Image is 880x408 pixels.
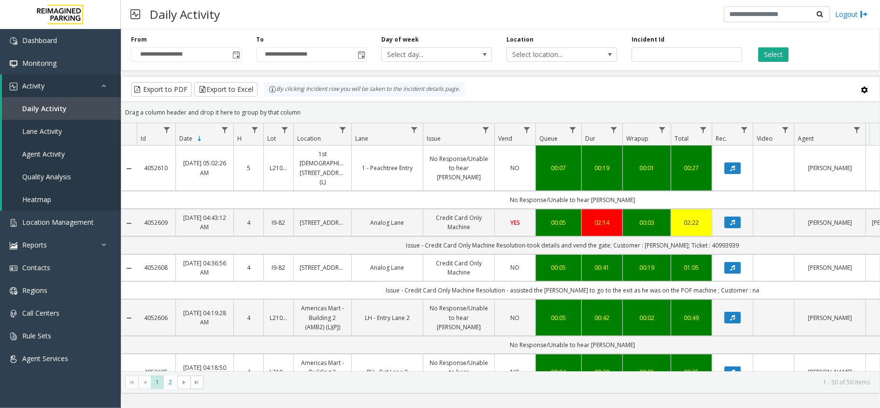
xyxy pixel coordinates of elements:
[629,218,665,227] div: 00:03
[677,218,706,227] a: 02:22
[145,2,225,26] h3: Daily Activity
[757,134,773,143] span: Video
[798,134,814,143] span: Agent
[10,310,17,318] img: 'icon'
[429,213,489,232] a: Credit Card Only Machine
[270,313,288,322] a: L21036801
[542,367,576,377] a: 00:04
[22,58,57,68] span: Monitoring
[141,134,146,143] span: Id
[2,97,121,120] a: Daily Activity
[566,123,579,136] a: Queue Filter Menu
[240,367,258,377] a: 4
[237,134,242,143] span: H
[501,313,530,322] a: NO
[588,263,617,272] a: 00:41
[182,213,228,232] a: [DATE] 04:43:12 AM
[22,127,62,136] span: Lane Activity
[479,123,492,136] a: Issue Filter Menu
[356,48,366,61] span: Toggle popup
[22,240,47,249] span: Reports
[300,263,346,272] a: [STREET_ADDRESS]
[358,218,417,227] a: Analog Lane
[270,163,288,173] a: L21078200
[588,163,617,173] div: 00:19
[10,333,17,340] img: 'icon'
[588,218,617,227] a: 02:14
[779,123,792,136] a: Video Filter Menu
[429,259,489,277] a: Credit Card Only Machine
[588,367,617,377] a: 00:20
[121,219,137,227] a: Collapse Details
[180,379,188,386] span: Go to the next page
[800,263,860,272] a: [PERSON_NAME]
[542,163,576,173] a: 00:07
[629,163,665,173] a: 00:01
[629,313,665,322] a: 00:02
[835,9,868,19] a: Logout
[22,36,57,45] span: Dashboard
[264,82,465,97] div: By clicking Incident row you will be taken to the incident details page.
[270,218,288,227] a: I9-82
[10,60,17,68] img: 'icon'
[240,263,258,272] a: 4
[248,123,261,136] a: H Filter Menu
[542,218,576,227] div: 00:05
[22,308,59,318] span: Call Centers
[677,163,706,173] a: 00:27
[2,74,121,97] a: Activity
[10,287,17,295] img: 'icon'
[629,263,665,272] a: 00:19
[130,2,140,26] img: pageIcon
[10,264,17,272] img: 'icon'
[143,263,170,272] a: 4052608
[160,123,173,136] a: Id Filter Menu
[588,313,617,322] a: 00:42
[218,123,231,136] a: Date Filter Menu
[121,369,137,377] a: Collapse Details
[182,363,228,381] a: [DATE] 04:18:50 AM
[193,379,201,386] span: Go to the last page
[697,123,710,136] a: Total Filter Menu
[10,242,17,249] img: 'icon'
[121,123,880,371] div: Data table
[121,264,137,272] a: Collapse Details
[22,81,44,90] span: Activity
[143,163,170,173] a: 4052610
[300,149,346,187] a: 1st [DEMOGRAPHIC_DATA], [STREET_ADDRESS] (L)
[511,263,520,272] span: NO
[358,367,417,377] a: RH - Exit Lane 3
[22,331,51,340] span: Rule Sets
[358,163,417,173] a: 1 - Peachtree Entry
[182,259,228,277] a: [DATE] 04:36:56 AM
[860,9,868,19] img: logout
[629,367,665,377] a: 00:01
[209,378,870,386] kendo-pager-info: 1 - 30 of 50 items
[182,308,228,327] a: [DATE] 04:19:28 AM
[501,163,530,173] a: NO
[542,263,576,272] a: 00:05
[300,358,346,386] a: Americas Mart - Building 2 (AMB2) (L)(PJ)
[511,164,520,172] span: NO
[269,86,276,93] img: infoIcon.svg
[511,314,520,322] span: NO
[2,165,121,188] a: Quality Analysis
[194,82,258,97] button: Export to Excel
[2,143,121,165] a: Agent Activity
[297,134,321,143] span: Location
[800,367,860,377] a: [PERSON_NAME]
[22,218,94,227] span: Location Management
[542,313,576,322] a: 00:05
[300,304,346,332] a: Americas Mart - Building 2 (AMB2) (L)(PJ)
[231,48,241,61] span: Toggle popup
[507,48,595,61] span: Select location...
[10,37,17,45] img: 'icon'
